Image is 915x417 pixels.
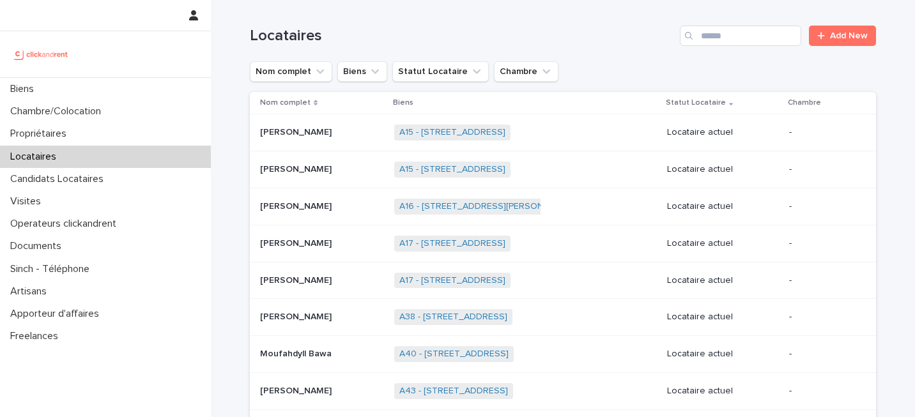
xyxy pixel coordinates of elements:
[399,386,508,397] a: A43 - [STREET_ADDRESS]
[250,114,876,151] tr: [PERSON_NAME][PERSON_NAME] A15 - [STREET_ADDRESS] Locataire actuel-
[250,151,876,188] tr: [PERSON_NAME][PERSON_NAME] A15 - [STREET_ADDRESS] Locataire actuel-
[5,173,114,185] p: Candidats Locataires
[666,96,726,110] p: Statut Locataire
[399,238,505,249] a: A17 - [STREET_ADDRESS]
[5,285,57,298] p: Artisans
[789,238,856,249] p: -
[789,275,856,286] p: -
[667,238,779,249] p: Locataire actuel
[399,127,505,138] a: A15 - [STREET_ADDRESS]
[250,372,876,409] tr: [PERSON_NAME][PERSON_NAME] A43 - [STREET_ADDRESS] Locataire actuel-
[250,61,332,82] button: Nom complet
[667,275,779,286] p: Locataire actuel
[667,164,779,175] p: Locataire actuel
[260,96,311,110] p: Nom complet
[788,96,821,110] p: Chambre
[667,127,779,138] p: Locataire actuel
[10,42,72,67] img: UCB0brd3T0yccxBKYDjQ
[789,349,856,360] p: -
[250,188,876,225] tr: [PERSON_NAME][PERSON_NAME] A16 - [STREET_ADDRESS][PERSON_NAME] Locataire actuel-
[393,96,413,110] p: Biens
[809,26,876,46] a: Add New
[5,308,109,320] p: Apporteur d'affaires
[260,236,334,249] p: [PERSON_NAME]
[667,201,779,212] p: Locataire actuel
[789,164,856,175] p: -
[667,312,779,322] p: Locataire actuel
[494,61,558,82] button: Chambre
[667,349,779,360] p: Locataire actuel
[250,299,876,336] tr: [PERSON_NAME][PERSON_NAME] A38 - [STREET_ADDRESS] Locataire actuel-
[830,31,868,40] span: Add New
[399,164,505,175] a: A15 - [STREET_ADDRESS]
[5,218,127,230] p: Operateurs clickandrent
[399,312,507,322] a: A38 - [STREET_ADDRESS]
[250,225,876,262] tr: [PERSON_NAME][PERSON_NAME] A17 - [STREET_ADDRESS] Locataire actuel-
[5,330,68,342] p: Freelances
[260,383,334,397] p: [PERSON_NAME]
[260,273,334,286] p: [PERSON_NAME]
[789,312,856,322] p: -
[789,201,856,212] p: -
[250,262,876,299] tr: [PERSON_NAME][PERSON_NAME] A17 - [STREET_ADDRESS] Locataire actuel-
[789,127,856,138] p: -
[399,275,505,286] a: A17 - [STREET_ADDRESS]
[667,386,779,397] p: Locataire actuel
[789,386,856,397] p: -
[5,128,77,140] p: Propriétaires
[337,61,387,82] button: Biens
[260,162,334,175] p: [PERSON_NAME]
[399,349,509,360] a: A40 - [STREET_ADDRESS]
[5,263,100,275] p: Sinch - Téléphone
[399,201,576,212] a: A16 - [STREET_ADDRESS][PERSON_NAME]
[680,26,801,46] input: Search
[5,83,44,95] p: Biens
[260,309,334,322] p: [PERSON_NAME]
[5,151,66,163] p: Locataires
[250,27,675,45] h1: Locataires
[260,346,334,360] p: Moufahdyll Bawa
[250,336,876,373] tr: Moufahdyll BawaMoufahdyll Bawa A40 - [STREET_ADDRESS] Locataire actuel-
[5,240,72,252] p: Documents
[5,195,51,208] p: Visites
[260,125,334,138] p: [PERSON_NAME]
[392,61,489,82] button: Statut Locataire
[5,105,111,118] p: Chambre/Colocation
[260,199,334,212] p: [PERSON_NAME]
